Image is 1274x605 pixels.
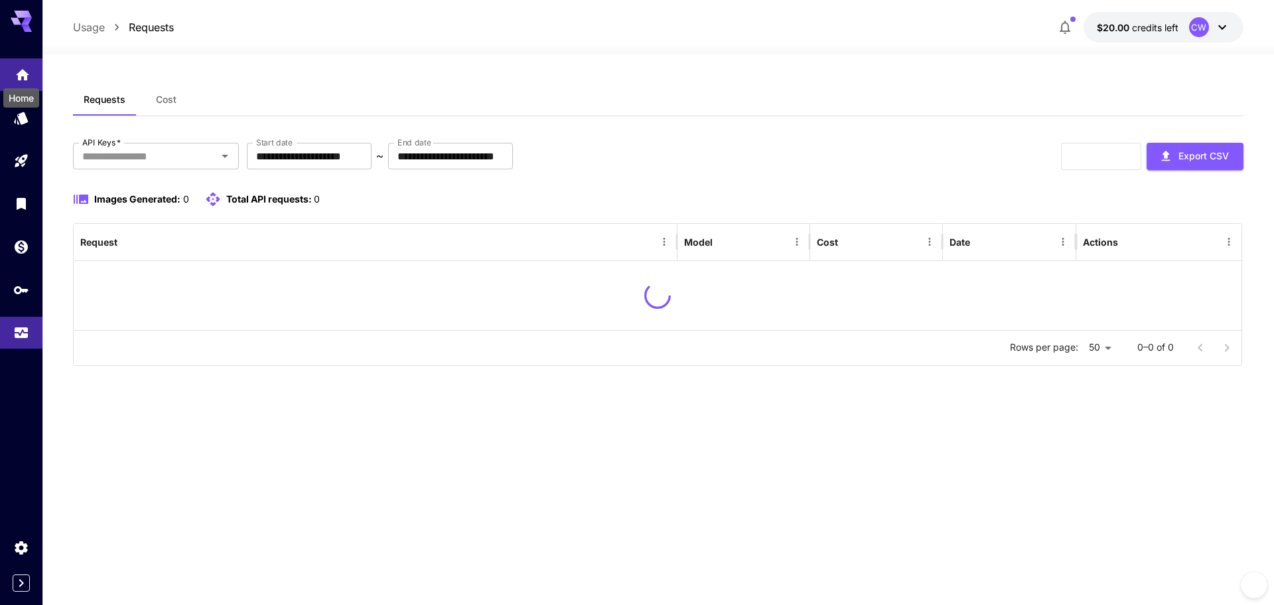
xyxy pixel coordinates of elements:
button: Menu [920,232,939,251]
button: Expand sidebar [13,574,30,592]
div: Models [13,110,29,126]
div: Usage [13,320,29,337]
div: Library [13,191,29,208]
div: Playground [13,153,29,169]
button: Menu [788,232,806,251]
div: Wallet [13,238,29,255]
nav: breadcrumb [73,19,174,35]
button: Menu [655,232,673,251]
div: Date [950,236,970,248]
div: 50 [1084,338,1116,357]
button: Sort [839,232,858,251]
a: Requests [129,19,174,35]
span: credits left [1132,22,1178,33]
button: Sort [971,232,990,251]
span: 0 [183,193,189,205]
div: Home [15,62,31,79]
button: Sort [119,232,137,251]
button: Export CSV [1147,143,1243,170]
div: Request [80,236,117,248]
span: $20.00 [1097,22,1132,33]
button: Open [216,147,234,165]
div: Actions [1083,236,1118,248]
button: $19.998CW [1084,12,1243,43]
label: End date [397,137,431,148]
span: Images Generated: [94,193,180,205]
div: Home [3,88,39,108]
button: Menu [1054,232,1072,251]
span: Total API requests: [226,193,312,205]
a: Usage [73,19,105,35]
div: API Keys [13,282,29,298]
div: $19.998 [1097,21,1178,35]
label: Start date [256,137,293,148]
span: 0 [314,193,320,205]
button: Menu [1220,232,1238,251]
div: Model [684,236,713,248]
p: ~ [376,148,384,164]
button: Sort [714,232,733,251]
span: Requests [84,94,125,106]
div: Cost [817,236,838,248]
p: Rows per page: [1010,341,1078,354]
label: API Keys [82,137,121,148]
p: 0–0 of 0 [1137,341,1174,354]
div: CW [1189,17,1209,37]
div: Settings [13,539,29,556]
span: Cost [156,94,177,106]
